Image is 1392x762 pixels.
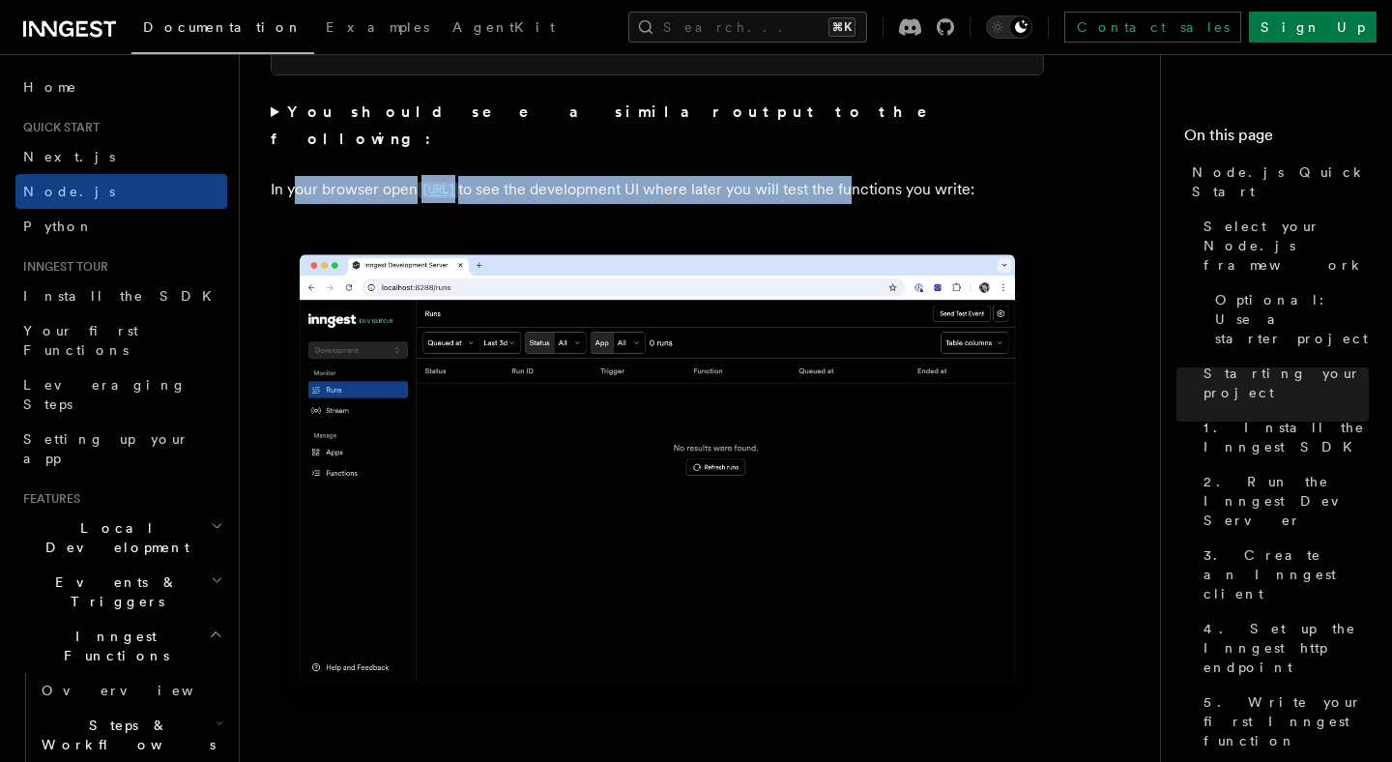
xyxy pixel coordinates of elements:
[23,219,94,234] span: Python
[271,176,1044,204] p: In your browser open to see the development UI where later you will test the functions you write:
[23,288,223,304] span: Install the SDK
[15,70,227,104] a: Home
[131,6,314,54] a: Documentation
[15,278,227,313] a: Install the SDK
[15,491,80,507] span: Features
[15,518,211,557] span: Local Development
[1192,162,1369,201] span: Node.js Quick Start
[15,565,227,619] button: Events & Triggers
[986,15,1032,39] button: Toggle dark mode
[23,184,115,199] span: Node.js
[271,99,1044,153] summary: You should see a similar output to the following:
[42,683,241,698] span: Overview
[828,17,855,37] kbd: ⌘K
[15,313,227,367] a: Your first Functions
[1196,611,1369,685] a: 4. Set up the Inngest http endpoint
[15,619,227,673] button: Inngest Functions
[271,103,954,148] strong: You should see a similar output to the following:
[15,174,227,209] a: Node.js
[15,139,227,174] a: Next.js
[1196,538,1369,611] a: 3. Create an Inngest client
[452,19,555,35] span: AgentKit
[1215,290,1369,348] span: Optional: Use a starter project
[15,627,209,665] span: Inngest Functions
[1184,155,1369,209] a: Node.js Quick Start
[15,511,227,565] button: Local Development
[1203,472,1369,530] span: 2. Run the Inngest Dev Server
[15,209,227,244] a: Python
[1203,418,1369,456] span: 1. Install the Inngest SDK
[15,572,211,611] span: Events & Triggers
[34,708,227,762] button: Steps & Workflows
[1196,410,1369,464] a: 1. Install the Inngest SDK
[34,716,216,754] span: Steps & Workflows
[23,377,187,412] span: Leveraging Steps
[271,235,1044,721] img: Inngest Dev Server's 'Runs' tab with no data
[418,180,458,198] a: [URL]
[34,673,227,708] a: Overview
[1203,545,1369,603] span: 3. Create an Inngest client
[1196,685,1369,758] a: 5. Write your first Inngest function
[1184,124,1369,155] h4: On this page
[15,422,227,476] a: Setting up your app
[1203,364,1369,402] span: Starting your project
[1196,356,1369,410] a: Starting your project
[1207,282,1369,356] a: Optional: Use a starter project
[1196,209,1369,282] a: Select your Node.js framework
[15,120,100,135] span: Quick start
[441,6,566,52] a: AgentKit
[418,182,458,198] code: [URL]
[1203,619,1369,677] span: 4. Set up the Inngest http endpoint
[1203,692,1369,750] span: 5. Write your first Inngest function
[1196,464,1369,538] a: 2. Run the Inngest Dev Server
[15,259,108,275] span: Inngest tour
[15,367,227,422] a: Leveraging Steps
[326,19,429,35] span: Examples
[628,12,867,43] button: Search...⌘K
[23,431,189,466] span: Setting up your app
[1064,12,1241,43] a: Contact sales
[314,6,441,52] a: Examples
[143,19,303,35] span: Documentation
[23,149,115,164] span: Next.js
[23,323,138,358] span: Your first Functions
[1203,217,1369,275] span: Select your Node.js framework
[1249,12,1377,43] a: Sign Up
[23,77,77,97] span: Home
